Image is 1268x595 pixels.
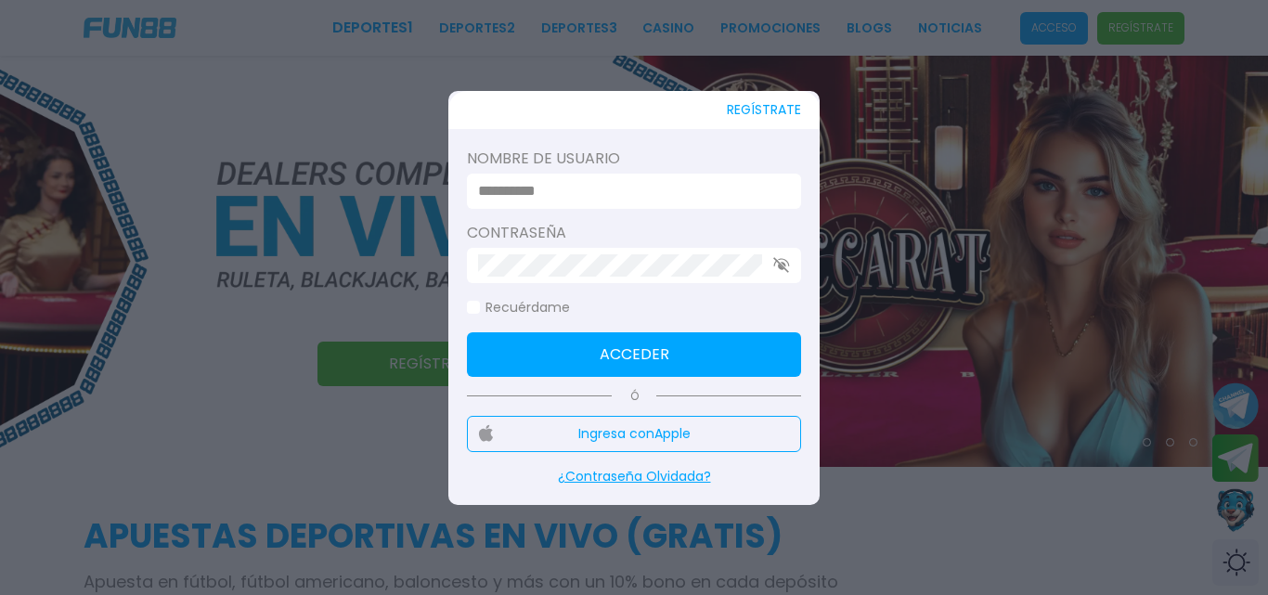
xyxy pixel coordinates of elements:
button: Ingresa conApple [467,416,801,452]
button: Acceder [467,332,801,377]
p: Ó [467,388,801,405]
p: ¿Contraseña Olvidada? [467,467,801,486]
label: Nombre de usuario [467,148,801,170]
label: Contraseña [467,222,801,244]
button: REGÍSTRATE [727,91,801,129]
label: Recuérdame [467,298,570,317]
